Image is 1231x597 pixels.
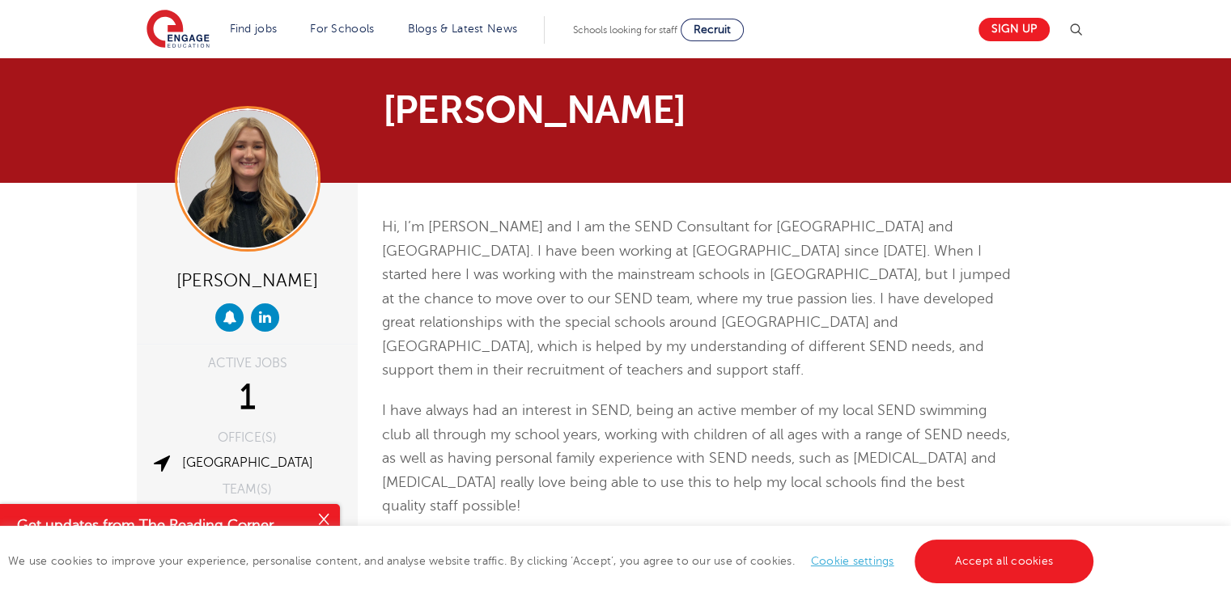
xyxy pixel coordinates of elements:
a: [GEOGRAPHIC_DATA] [182,455,313,470]
a: Sign up [978,18,1050,41]
p: Hi, I’m [PERSON_NAME] and I am the SEND Consultant for [GEOGRAPHIC_DATA] and [GEOGRAPHIC_DATA]. I... [382,215,1012,383]
button: Close [308,504,340,536]
span: We use cookies to improve your experience, personalise content, and analyse website traffic. By c... [8,555,1097,567]
div: OFFICE(S) [149,431,346,444]
span: Schools looking for staff [573,24,677,36]
div: TEAM(S) [149,483,346,496]
div: [PERSON_NAME] [149,264,346,295]
div: ACTIVE JOBS [149,357,346,370]
a: Cookie settings [811,555,894,567]
a: Blogs & Latest News [408,23,518,35]
h1: [PERSON_NAME] [383,91,767,129]
h4: Get updates from The Reading Corner [17,515,306,536]
a: Recruit [681,19,744,41]
a: For Schools [310,23,374,35]
span: Recruit [694,23,731,36]
div: 1 [149,378,346,418]
img: Engage Education [146,10,210,50]
a: Accept all cookies [915,540,1094,583]
a: Find jobs [230,23,278,35]
p: I have always had an interest in SEND, being an active member of my local SEND swimming club all ... [382,399,1012,519]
